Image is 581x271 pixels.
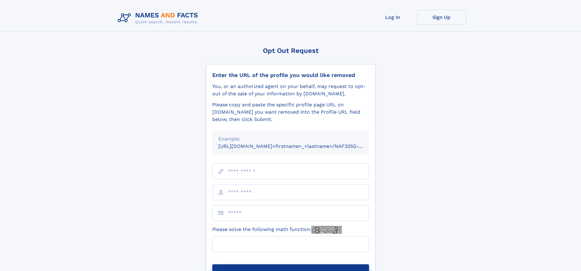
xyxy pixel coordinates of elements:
[212,83,369,97] div: You, or an authorized agent on your behalf, may request to opt-out of the sale of your informatio...
[206,47,375,54] div: Opt Out Request
[218,143,381,149] small: [URL][DOMAIN_NAME]<firstname>_<lastname>/NAF325G-xxxxxxxx
[212,226,342,234] label: Please solve the following math function:
[417,10,466,25] a: Sign Up
[218,135,363,143] div: Example:
[212,101,369,123] div: Please copy and paste the specific profile page URL on [DOMAIN_NAME] you want removed into the Pr...
[115,10,203,26] img: Logo Names and Facts
[212,72,369,79] div: Enter the URL of the profile you would like removed
[368,10,417,25] a: Log In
